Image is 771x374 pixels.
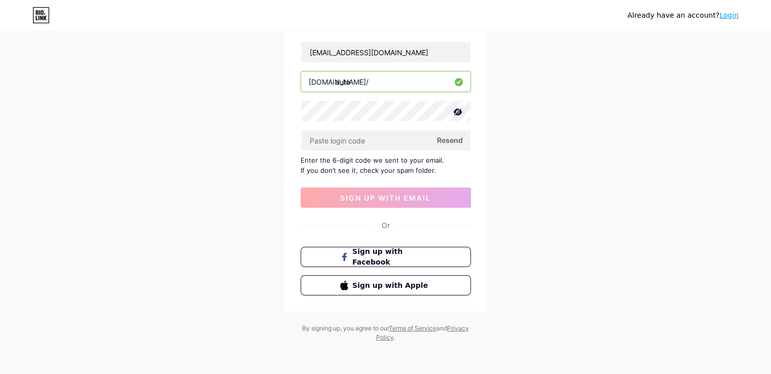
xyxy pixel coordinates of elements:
button: Sign up with Facebook [301,247,471,267]
div: Enter the 6-digit code we sent to your email. If you don’t see it, check your spam folder. [301,155,471,175]
span: Sign up with Apple [352,280,431,291]
span: sign up with email [340,194,431,202]
span: Resend [437,135,463,145]
a: Terms of Service [389,324,436,332]
div: By signing up, you agree to our and . [300,324,472,342]
input: Paste login code [301,130,470,151]
input: username [301,71,470,92]
div: Or [382,220,390,231]
div: [DOMAIN_NAME]/ [309,77,369,87]
button: Sign up with Apple [301,275,471,295]
div: Already have an account? [628,10,739,21]
button: sign up with email [301,188,471,208]
a: Login [719,11,739,19]
input: Email [301,42,470,62]
span: Sign up with Facebook [352,246,431,268]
